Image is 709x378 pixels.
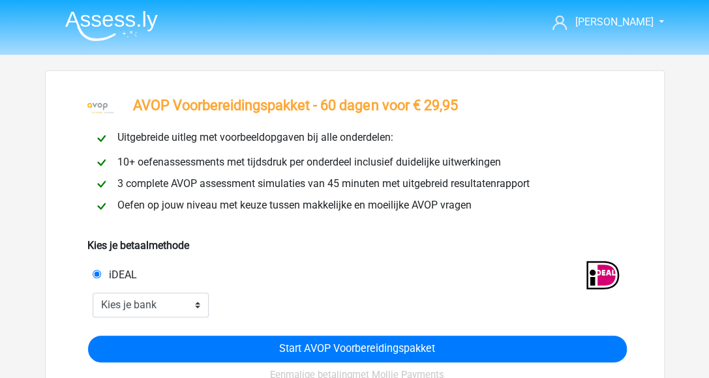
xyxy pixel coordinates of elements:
span: 3 complete AVOP assessment simulaties van 45 minuten met uitgebreid resultatenrapport [112,177,535,190]
img: checkmark [93,176,110,192]
span: iDEAL [104,269,137,281]
img: checkmark [93,198,110,214]
span: Uitgebreide uitleg met voorbeeldopgaven bij alle onderdelen: [112,131,399,143]
img: Assessly [65,10,158,41]
img: checkmark [93,154,110,171]
span: Oefen op jouw niveau met keuze tussen makkelijke en moeilijke AVOP vragen [112,199,477,211]
span: [PERSON_NAME] [575,16,653,28]
input: Start AVOP Voorbereidingspakket [88,336,627,362]
span: 10+ oefenassessments met tijdsdruk per onderdeel inclusief duidelijke uitwerkingen [112,156,506,168]
a: [PERSON_NAME] [547,14,654,30]
img: checkmark [93,130,110,147]
b: Kies je betaalmethode [87,239,189,252]
h3: AVOP Voorbereidingspakket - 60 dagen voor € 29,95 [133,97,457,114]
